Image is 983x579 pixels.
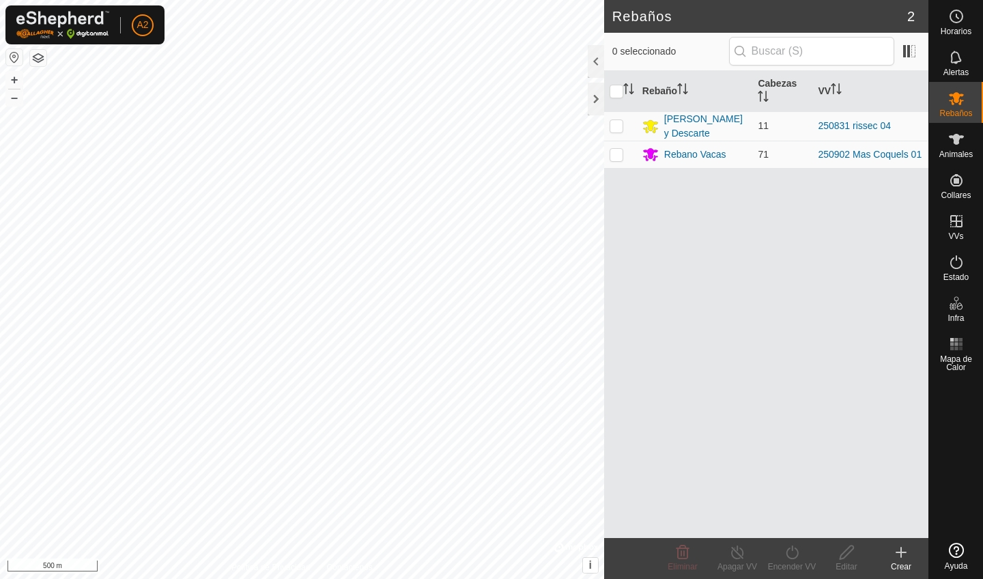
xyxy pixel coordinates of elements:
button: Capas del Mapa [30,50,46,66]
span: Horarios [941,27,971,36]
button: + [6,72,23,88]
span: Rebaños [939,109,972,117]
span: Mapa de Calor [932,355,980,371]
a: Ayuda [929,537,983,576]
button: i [583,558,598,573]
a: Contáctenos [326,561,372,574]
span: Estado [943,273,969,281]
span: 2 [907,6,915,27]
span: Ayuda [945,562,968,570]
div: [PERSON_NAME] y Descarte [664,112,747,141]
button: Restablecer Mapa [6,49,23,66]
div: Apagar VV [710,561,765,573]
img: Logo Gallagher [16,11,109,39]
span: VVs [948,232,963,240]
span: A2 [137,18,148,32]
div: Editar [819,561,874,573]
button: – [6,89,23,106]
h2: Rebaños [612,8,907,25]
div: Rebano Vacas [664,147,726,162]
a: Política de Privacidad [231,561,310,574]
span: Alertas [943,68,969,76]
span: Animales [939,150,973,158]
p-sorticon: Activar para ordenar [758,93,769,104]
div: Encender VV [765,561,819,573]
p-sorticon: Activar para ordenar [677,85,688,96]
th: Rebaño [637,71,753,112]
span: 0 seleccionado [612,44,729,59]
span: Infra [948,314,964,322]
th: Cabezas [752,71,812,112]
span: 11 [758,120,769,131]
p-sorticon: Activar para ordenar [623,85,634,96]
span: i [589,559,592,571]
a: 250831 rissec 04 [818,120,891,131]
span: Collares [941,191,971,199]
span: Eliminar [668,562,697,571]
p-sorticon: Activar para ordenar [831,85,842,96]
th: VV [812,71,928,112]
span: 71 [758,149,769,160]
div: Crear [874,561,928,573]
input: Buscar (S) [729,37,894,66]
a: 250902 Mas Coquels 01 [818,149,922,160]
